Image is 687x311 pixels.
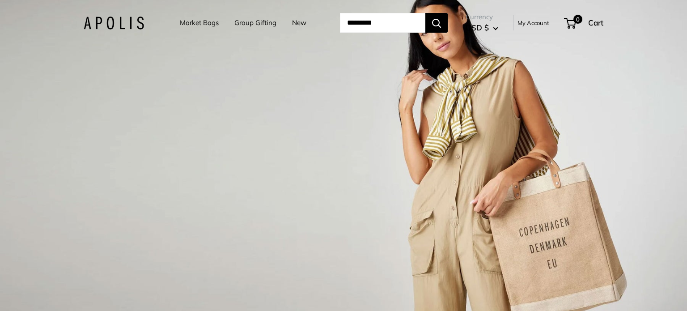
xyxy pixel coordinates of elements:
a: Market Bags [180,17,219,29]
span: USD $ [466,23,489,32]
button: USD $ [466,21,498,35]
a: My Account [517,17,549,28]
input: Search... [340,13,425,33]
a: Group Gifting [234,17,276,29]
a: 0 Cart [565,16,603,30]
button: Search [425,13,448,33]
span: Cart [588,18,603,27]
a: New [292,17,306,29]
img: Apolis [84,17,144,30]
span: Currency [466,11,498,23]
span: 0 [573,15,582,24]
